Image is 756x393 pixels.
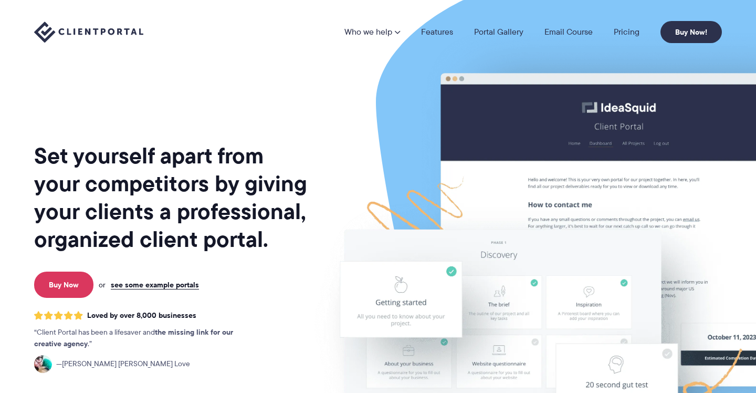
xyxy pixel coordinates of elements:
[56,358,190,370] span: [PERSON_NAME] [PERSON_NAME] Love
[474,28,523,36] a: Portal Gallery
[111,280,199,289] a: see some example portals
[421,28,453,36] a: Features
[99,280,106,289] span: or
[34,326,233,349] strong: the missing link for our creative agency
[614,28,639,36] a: Pricing
[34,142,309,253] h1: Set yourself apart from your competitors by giving your clients a professional, organized client ...
[660,21,722,43] a: Buy Now!
[34,272,93,298] a: Buy Now
[344,28,400,36] a: Who we help
[34,327,255,350] p: Client Portal has been a lifesaver and .
[544,28,593,36] a: Email Course
[87,311,196,320] span: Loved by over 8,000 businesses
